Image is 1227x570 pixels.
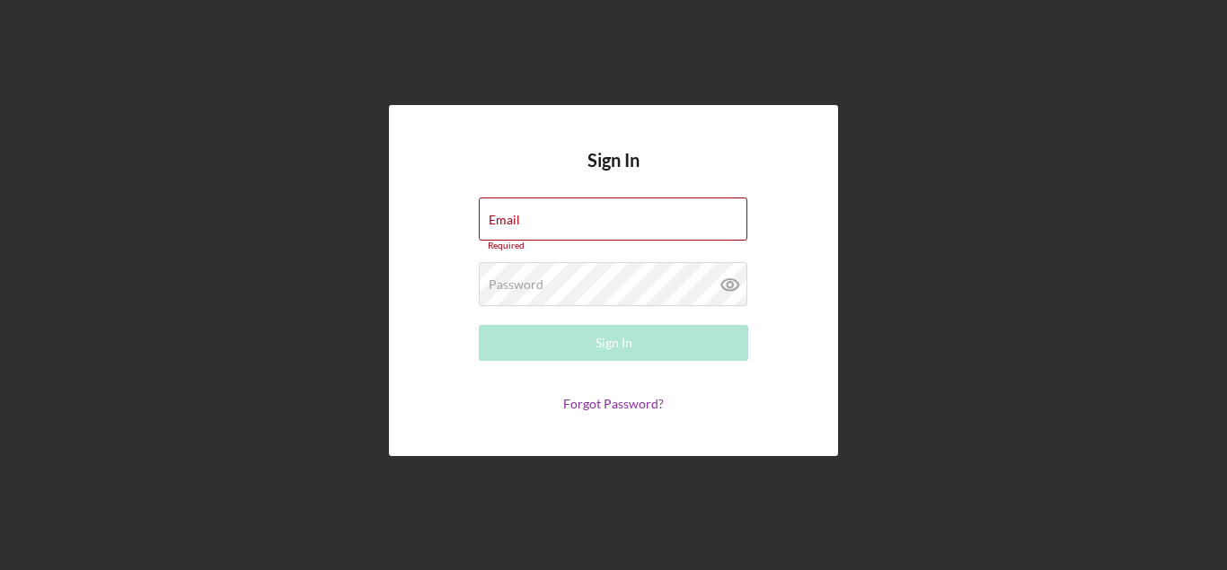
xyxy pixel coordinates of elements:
[596,325,632,361] div: Sign In
[563,396,664,411] a: Forgot Password?
[479,241,748,251] div: Required
[479,325,748,361] button: Sign In
[489,277,543,292] label: Password
[489,213,520,227] label: Email
[587,150,640,197] h4: Sign In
